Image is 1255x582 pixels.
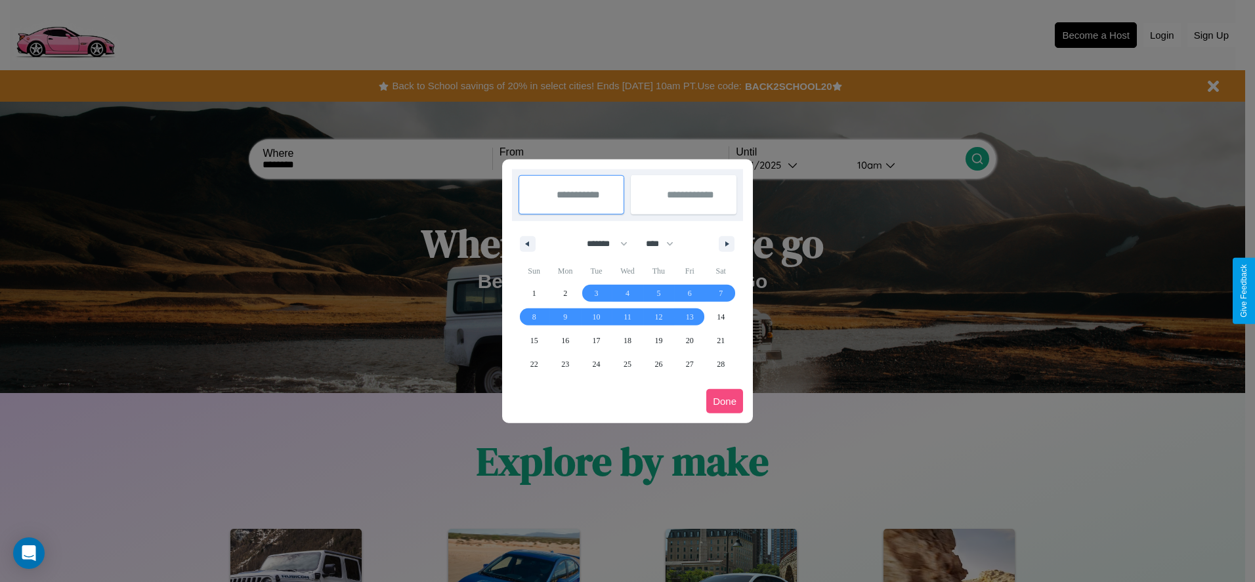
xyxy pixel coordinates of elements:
[1239,264,1248,318] div: Give Feedback
[612,352,643,376] button: 25
[624,329,631,352] span: 18
[717,329,725,352] span: 21
[686,329,694,352] span: 20
[643,305,674,329] button: 12
[581,281,612,305] button: 3
[674,329,705,352] button: 20
[519,260,549,281] span: Sun
[593,305,601,329] span: 10
[654,305,662,329] span: 12
[519,329,549,352] button: 15
[532,281,536,305] span: 1
[581,260,612,281] span: Tue
[643,281,674,305] button: 5
[549,305,580,329] button: 9
[706,329,736,352] button: 21
[624,305,631,329] span: 11
[530,352,538,376] span: 22
[612,305,643,329] button: 11
[654,329,662,352] span: 19
[612,329,643,352] button: 18
[563,305,567,329] span: 9
[593,352,601,376] span: 24
[654,352,662,376] span: 26
[674,305,705,329] button: 13
[519,281,549,305] button: 1
[706,389,743,413] button: Done
[519,352,549,376] button: 22
[581,305,612,329] button: 10
[626,281,629,305] span: 4
[706,352,736,376] button: 28
[593,329,601,352] span: 17
[706,305,736,329] button: 14
[643,329,674,352] button: 19
[581,329,612,352] button: 17
[719,281,723,305] span: 7
[612,281,643,305] button: 4
[581,352,612,376] button: 24
[532,305,536,329] span: 8
[561,329,569,352] span: 16
[674,281,705,305] button: 6
[686,352,694,376] span: 27
[561,352,569,376] span: 23
[549,260,580,281] span: Mon
[656,281,660,305] span: 5
[688,281,692,305] span: 6
[717,352,725,376] span: 28
[530,329,538,352] span: 15
[612,260,643,281] span: Wed
[549,329,580,352] button: 16
[706,281,736,305] button: 7
[717,305,725,329] span: 14
[595,281,599,305] span: 3
[674,352,705,376] button: 27
[706,260,736,281] span: Sat
[519,305,549,329] button: 8
[549,281,580,305] button: 2
[624,352,631,376] span: 25
[549,352,580,376] button: 23
[13,537,45,569] div: Open Intercom Messenger
[643,352,674,376] button: 26
[686,305,694,329] span: 13
[643,260,674,281] span: Thu
[563,281,567,305] span: 2
[674,260,705,281] span: Fri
